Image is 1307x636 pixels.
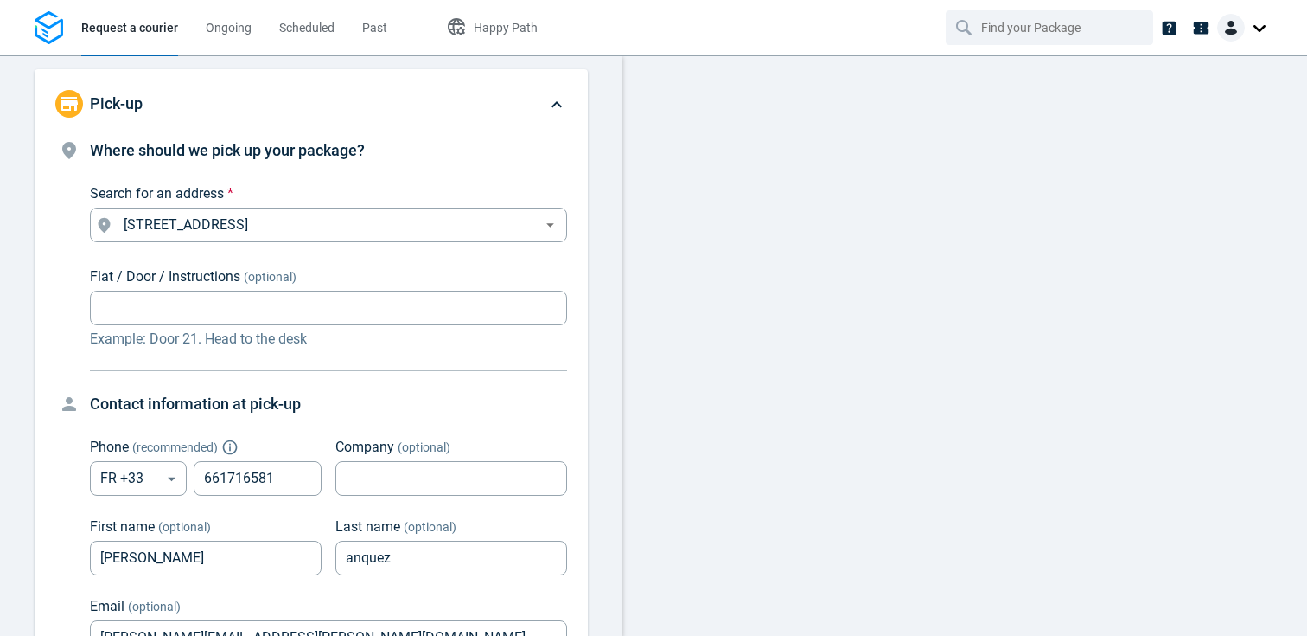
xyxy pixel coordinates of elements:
span: Phone [90,439,129,455]
span: Flat / Door / Instructions [90,268,240,285]
span: (optional) [128,600,181,614]
span: ( recommended ) [132,440,218,454]
span: Ongoing [206,21,252,35]
input: Find your Package [981,11,1121,44]
span: Last name [335,518,400,535]
span: Past [362,21,387,35]
button: Open [539,215,561,236]
span: Scheduled [279,21,335,35]
img: Logo [35,11,63,45]
span: Search for an address [90,185,224,202]
h4: Contact information at pick-up [90,392,567,416]
span: Email [90,598,124,614]
span: Company [335,439,394,455]
span: Request a courier [81,21,178,35]
span: (optional) [158,520,211,534]
span: (optional) [244,270,296,284]
p: Example: Door 21. Head to the desk [90,329,567,350]
span: Happy Path [474,21,538,35]
img: Client [1217,14,1245,42]
span: (optional) [398,440,450,454]
span: (optional) [404,520,456,534]
span: Where should we pick up your package? [90,141,365,159]
div: FR +33 [90,461,187,496]
span: Pick-up [90,94,143,112]
span: First name [90,518,155,535]
div: Pick-up [35,69,588,138]
button: Explain "Recommended" [225,442,235,453]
